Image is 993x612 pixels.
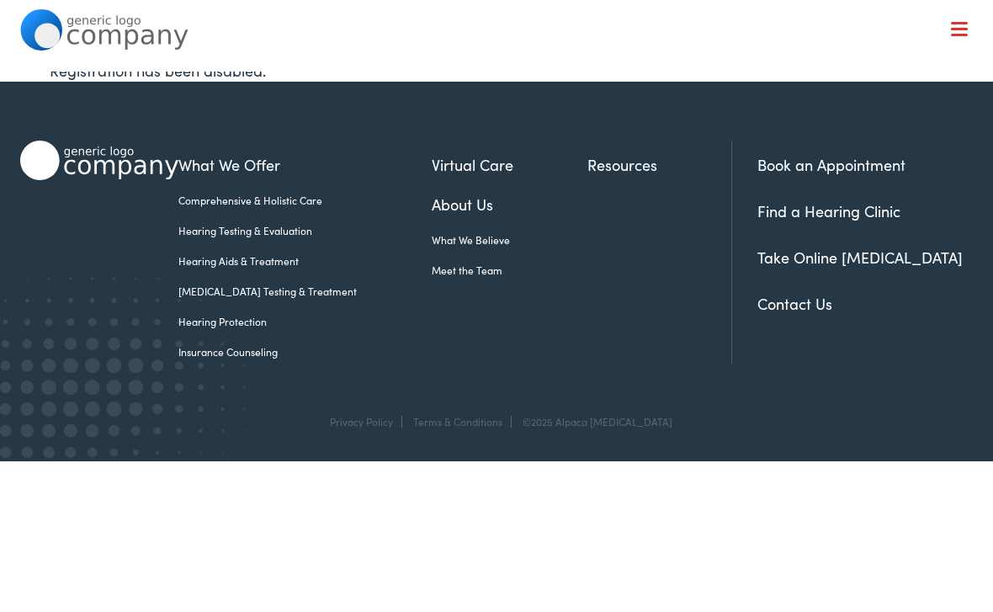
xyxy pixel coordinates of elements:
[757,293,832,314] a: Contact Us
[178,284,431,299] a: [MEDICAL_DATA] Testing & Treatment
[20,141,179,180] img: Alpaca Audiology
[432,263,587,278] a: Meet the Team
[432,153,587,176] a: Virtual Care
[757,247,963,268] a: Take Online [MEDICAL_DATA]
[514,416,672,428] div: ©2025 Alpaca [MEDICAL_DATA]
[178,193,431,208] a: Comprehensive & Holistic Care
[178,344,431,359] a: Insurance Counseling
[587,153,731,176] a: Resources
[33,67,974,120] a: What We Offer
[757,154,905,175] a: Book an Appointment
[178,253,431,269] a: Hearing Aids & Treatment
[178,314,431,329] a: Hearing Protection
[330,414,393,428] a: Privacy Policy
[757,200,900,221] a: Find a Hearing Clinic
[432,193,587,216] a: About Us
[432,232,587,247] a: What We Believe
[413,414,502,428] a: Terms & Conditions
[178,223,431,238] a: Hearing Testing & Evaluation
[178,153,431,176] a: What We Offer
